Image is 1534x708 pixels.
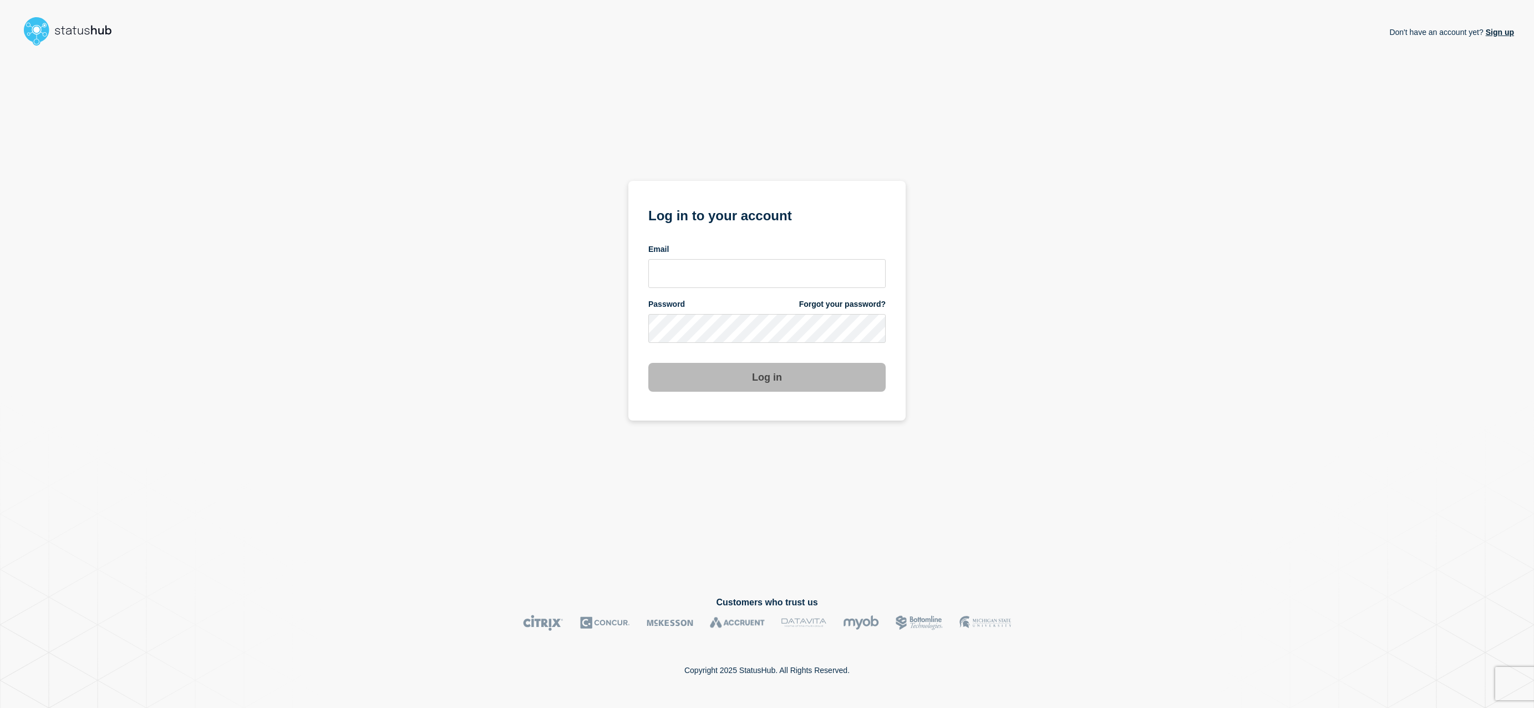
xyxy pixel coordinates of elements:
[1484,28,1514,37] a: Sign up
[684,666,850,675] p: Copyright 2025 StatusHub. All Rights Reserved.
[580,615,630,631] img: Concur logo
[959,615,1011,631] img: MSU logo
[648,299,685,310] span: Password
[896,615,943,631] img: Bottomline logo
[648,259,886,288] input: email input
[1389,19,1514,45] p: Don't have an account yet?
[648,244,669,255] span: Email
[799,299,886,310] a: Forgot your password?
[20,13,125,49] img: StatusHub logo
[710,615,765,631] img: Accruent logo
[648,363,886,392] button: Log in
[648,204,886,225] h1: Log in to your account
[523,615,563,631] img: Citrix logo
[843,615,879,631] img: myob logo
[20,598,1514,608] h2: Customers who trust us
[647,615,693,631] img: McKesson logo
[648,314,886,343] input: password input
[781,615,826,631] img: DataVita logo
